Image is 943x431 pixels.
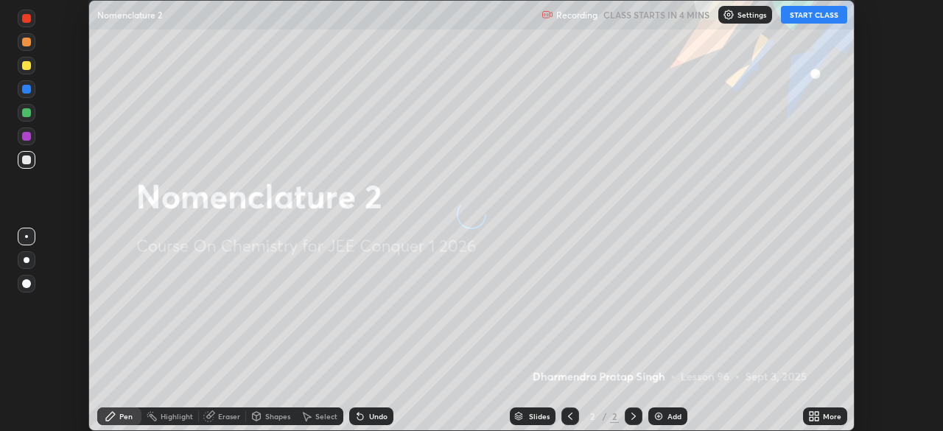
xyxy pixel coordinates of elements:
div: Shapes [265,413,290,420]
img: add-slide-button [653,410,665,422]
div: / [603,412,607,421]
div: Select [315,413,337,420]
div: Undo [369,413,388,420]
p: Nomenclature 2 [97,9,162,21]
div: 2 [585,412,600,421]
button: START CLASS [781,6,847,24]
div: More [823,413,841,420]
img: class-settings-icons [723,9,735,21]
div: Slides [529,413,550,420]
p: Recording [556,10,597,21]
div: Add [667,413,681,420]
div: Highlight [161,413,193,420]
div: 2 [610,410,619,423]
div: Eraser [218,413,240,420]
h5: CLASS STARTS IN 4 MINS [603,8,709,21]
div: Pen [119,413,133,420]
p: Settings [737,11,766,18]
img: recording.375f2c34.svg [541,9,553,21]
